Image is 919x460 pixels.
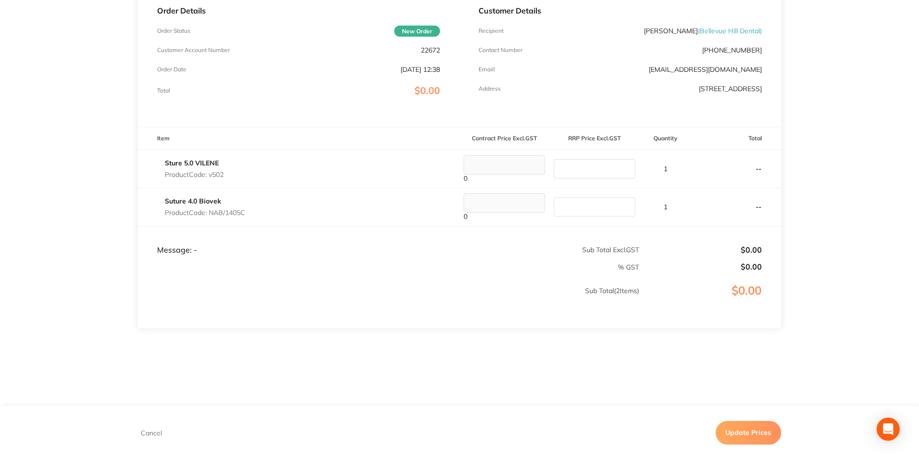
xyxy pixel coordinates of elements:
th: Item [138,127,459,150]
p: Order Date [157,66,186,73]
p: Address [479,85,501,92]
span: $0.00 [414,84,440,96]
p: Recipient [479,27,504,34]
p: Product Code: NAB/1405C [165,209,245,216]
span: ( Bellevue Hill Dental ) [698,27,762,35]
p: [PERSON_NAME] [644,27,762,35]
td: Message: - [138,226,459,255]
th: Total [691,127,781,150]
a: Sture 5.0 VILENE [165,159,219,167]
p: $0.00 [640,245,762,254]
div: Open Intercom Messenger [877,418,900,441]
p: Order Status [157,27,190,34]
p: -- [692,157,781,180]
p: Customer Account Number [157,47,230,54]
a: [EMAIL_ADDRESS][DOMAIN_NAME] [649,65,762,74]
p: Total [157,87,170,94]
p: Contact Number [479,47,522,54]
p: Order Details [157,6,440,15]
div: 0 [460,193,549,220]
p: Product Code: v502 [165,171,224,178]
th: RRP Price Excl. GST [549,127,639,150]
p: Sub Total ( 2 Items) [138,287,639,314]
p: Customer Details [479,6,761,15]
p: % GST [138,263,639,271]
th: Quantity [639,127,691,150]
p: $0.00 [640,284,781,317]
p: [DATE] 12:38 [400,66,440,73]
a: Suture 4.0 Biovek [165,197,221,205]
p: 1 [640,203,691,211]
p: $0.00 [640,262,762,271]
button: Cancel [138,429,165,437]
p: 22672 [421,46,440,54]
span: New Order [394,26,440,37]
p: Sub Total Excl. GST [460,246,639,254]
p: [STREET_ADDRESS] [699,85,762,93]
p: [PHONE_NUMBER] [702,46,762,54]
div: 0 [460,155,549,182]
p: Emaill [479,66,495,73]
th: Contract Price Excl. GST [459,127,549,150]
p: -- [692,195,781,218]
button: Update Prices [716,421,781,444]
p: 1 [640,165,691,173]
